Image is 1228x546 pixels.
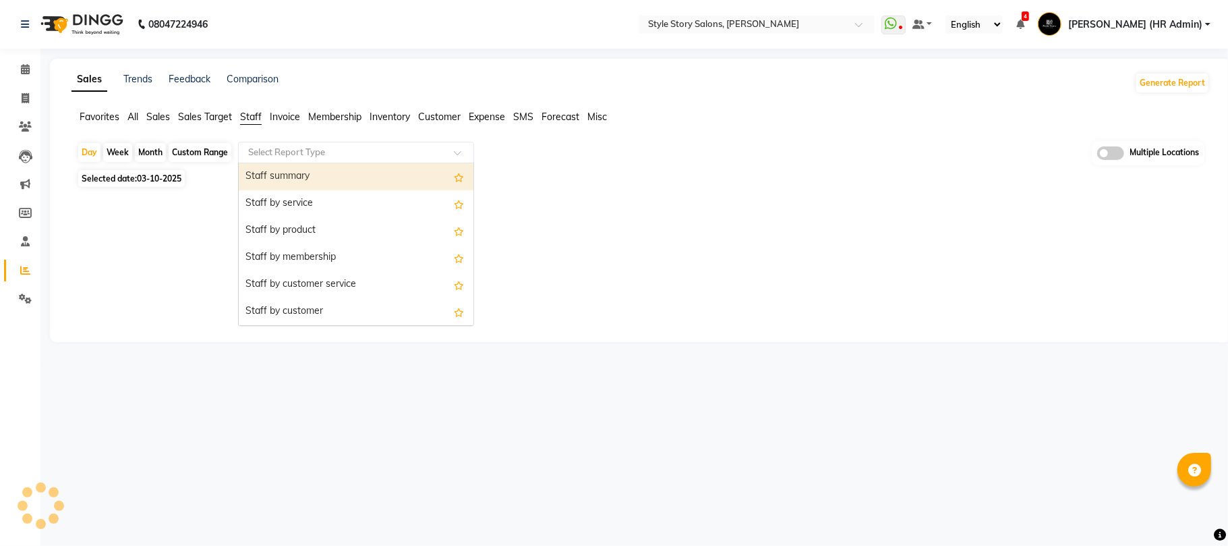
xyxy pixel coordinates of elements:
[239,163,473,190] div: Staff summary
[1022,11,1029,21] span: 4
[418,111,461,123] span: Customer
[78,143,100,162] div: Day
[137,173,181,184] span: 03-10-2025
[454,169,464,185] span: Add this report to Favorites List
[454,250,464,266] span: Add this report to Favorites List
[469,111,505,123] span: Expense
[1016,18,1024,30] a: 4
[239,190,473,217] div: Staff by service
[34,5,127,43] img: logo
[80,111,119,123] span: Favorites
[148,5,208,43] b: 08047224946
[370,111,410,123] span: Inventory
[587,111,607,123] span: Misc
[123,73,152,85] a: Trends
[239,271,473,298] div: Staff by customer service
[78,170,185,187] span: Selected date:
[1068,18,1202,32] span: [PERSON_NAME] (HR Admin)
[103,143,132,162] div: Week
[308,111,361,123] span: Membership
[454,196,464,212] span: Add this report to Favorites List
[1038,12,1061,36] img: Nilofar Ali (HR Admin)
[71,67,107,92] a: Sales
[238,163,474,326] ng-dropdown-panel: Options list
[169,143,231,162] div: Custom Range
[240,111,262,123] span: Staff
[227,73,279,85] a: Comparison
[239,298,473,325] div: Staff by customer
[169,73,210,85] a: Feedback
[454,304,464,320] span: Add this report to Favorites List
[513,111,533,123] span: SMS
[178,111,232,123] span: Sales Target
[270,111,300,123] span: Invoice
[454,277,464,293] span: Add this report to Favorites List
[127,111,138,123] span: All
[542,111,579,123] span: Forecast
[239,244,473,271] div: Staff by membership
[239,217,473,244] div: Staff by product
[135,143,166,162] div: Month
[1136,74,1208,92] button: Generate Report
[454,223,464,239] span: Add this report to Favorites List
[1130,146,1199,160] span: Multiple Locations
[146,111,170,123] span: Sales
